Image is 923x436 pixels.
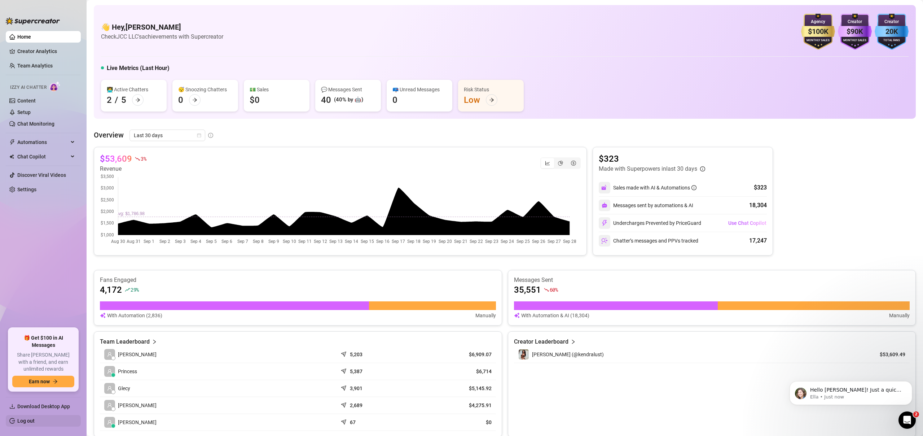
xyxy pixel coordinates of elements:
img: AI Chatter [49,81,61,92]
span: rise [125,287,130,292]
span: arrow-right [489,97,494,103]
div: Total Fans [875,38,909,43]
article: $5,145.92 [421,385,492,392]
article: $53,609.49 [873,351,905,358]
span: 3 % [141,155,146,162]
span: thunderbolt [9,139,15,145]
a: Team Analytics [17,63,53,69]
span: calendar [197,133,201,138]
img: svg%3e [514,311,520,319]
span: send [341,418,348,425]
span: user [107,369,112,374]
div: 📪 Unread Messages [392,86,447,93]
span: Last 30 days [134,130,201,141]
div: Chatter’s messages and PPVs tracked [599,235,698,247]
span: send [341,367,348,374]
span: user [107,352,112,357]
span: 60 % [550,286,558,293]
h4: 👋 Hey, [PERSON_NAME] [101,22,223,32]
div: (40% by 🤖) [334,96,363,104]
img: svg%3e [601,237,608,244]
a: Log out [17,418,35,424]
img: svg%3e [601,184,608,191]
article: 5,387 [350,368,362,375]
div: 18,304 [749,201,767,210]
a: Chat Monitoring [17,121,54,127]
span: user [107,386,112,391]
iframe: Intercom live chat [898,411,916,429]
img: Kendra (@kendralust) [519,349,529,359]
span: [PERSON_NAME] [118,418,157,426]
img: svg%3e [100,311,106,319]
article: Fans Engaged [100,276,496,284]
span: Princess [118,367,137,375]
span: send [341,384,348,391]
div: 2 [107,94,112,106]
span: user [107,403,112,408]
p: Message from Ella, sent Just now [31,28,124,34]
div: 0 [178,94,183,106]
img: svg%3e [602,202,607,208]
article: With Automation & AI (18,304) [521,311,589,319]
div: Creator [838,18,872,25]
span: arrow-right [192,97,197,103]
button: Use Chat Copilot [728,217,767,229]
div: 💬 Messages Sent [321,86,375,93]
span: [PERSON_NAME] (@kendralust) [532,352,604,357]
span: send [341,350,348,357]
article: $0 [421,419,492,426]
span: 🎁 Get $100 in AI Messages [12,335,74,349]
div: Messages sent by automations & AI [599,200,693,211]
div: segmented control [540,157,581,169]
div: 20K [875,26,909,37]
span: arrow-right [135,97,140,103]
img: blue-badge-DgoSNQY1.svg [875,14,909,50]
span: arrow-right [53,379,58,384]
span: Glecy [118,384,130,392]
a: Home [17,34,31,40]
span: download [9,404,15,409]
article: $6,909.07 [421,351,492,358]
div: 5 [121,94,126,106]
div: $0 [250,94,260,106]
iframe: Intercom notifications message [779,366,923,417]
span: Hello [PERSON_NAME]! Just a quick reminder that we have bunch of resources for whenever you need ... [31,21,124,120]
span: send [341,401,348,408]
span: pie-chart [558,161,563,166]
span: Chat Copilot [17,151,69,162]
span: Download Desktop App [17,404,70,409]
a: Discover Viral Videos [17,172,66,178]
span: fall [544,287,549,292]
article: 5,203 [350,351,362,358]
div: 40 [321,94,331,106]
span: Use Chat Copilot [728,220,766,226]
span: 29 % [131,286,139,293]
div: 0 [392,94,397,106]
span: right [152,337,157,346]
article: 67 [350,419,356,426]
span: Izzy AI Chatter [10,84,47,91]
span: Earn now [29,379,50,384]
img: purple-badge-B9DA21FR.svg [838,14,872,50]
a: Creator Analytics [17,45,75,57]
article: $53,609 [100,153,132,165]
article: Made with Superpowers in last 30 days [599,165,697,173]
span: fall [135,156,140,161]
article: 4,172 [100,284,122,296]
div: Sales made with AI & Automations [613,184,696,192]
div: Undercharges Prevented by PriceGuard [599,217,701,229]
span: info-circle [700,166,705,171]
span: info-circle [208,133,213,138]
article: Messages Sent [514,276,910,284]
a: Settings [17,187,36,192]
div: 😴 Snoozing Chatters [178,86,232,93]
span: 2 [913,411,919,417]
article: Creator Leaderboard [514,337,568,346]
img: svg%3e [601,220,608,226]
article: With Automation (2,836) [107,311,162,319]
div: Agency [801,18,835,25]
article: $323 [599,153,705,165]
div: Risk Status [464,86,518,93]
